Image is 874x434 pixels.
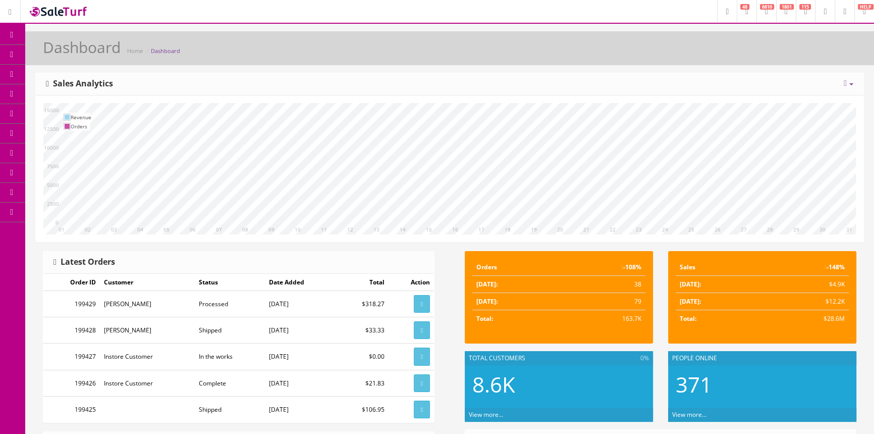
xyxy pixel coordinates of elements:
[762,310,849,327] td: $28.6M
[265,344,337,370] td: [DATE]
[43,396,100,422] td: 199425
[640,354,649,363] span: 0%
[672,410,706,419] a: View more...
[43,317,100,344] td: 199428
[465,351,653,365] div: Total Customers
[476,280,498,288] strong: [DATE]:
[53,258,115,267] h3: Latest Orders
[476,297,498,306] strong: [DATE]:
[265,370,337,396] td: [DATE]
[195,291,264,317] td: Processed
[668,351,856,365] div: People Online
[762,276,849,293] td: $4.9K
[265,317,337,344] td: [DATE]
[472,259,560,276] td: Orders
[195,396,264,422] td: Shipped
[799,4,811,10] span: 115
[71,122,91,131] td: Orders
[100,291,195,317] td: [PERSON_NAME]
[858,4,873,10] span: HELP
[740,4,749,10] span: 48
[46,79,113,88] h3: Sales Analytics
[265,274,337,291] td: Date Added
[560,293,645,310] td: 79
[337,344,389,370] td: $0.00
[676,373,849,396] h2: 371
[560,259,645,276] td: -108%
[337,370,389,396] td: $21.83
[389,274,434,291] td: Action
[265,291,337,317] td: [DATE]
[337,396,389,422] td: $106.95
[762,259,849,276] td: -148%
[676,259,762,276] td: Sales
[560,276,645,293] td: 38
[560,310,645,327] td: 163.7K
[680,314,696,323] strong: Total:
[100,274,195,291] td: Customer
[43,291,100,317] td: 199429
[265,396,337,422] td: [DATE]
[337,291,389,317] td: $318.27
[43,39,121,56] h1: Dashboard
[469,410,503,419] a: View more...
[43,274,100,291] td: Order ID
[337,274,389,291] td: Total
[472,373,645,396] h2: 8.6K
[337,317,389,344] td: $33.33
[195,317,264,344] td: Shipped
[195,274,264,291] td: Status
[100,317,195,344] td: [PERSON_NAME]
[680,297,701,306] strong: [DATE]:
[780,4,794,10] span: 1801
[195,370,264,396] td: Complete
[43,370,100,396] td: 199426
[127,47,143,55] a: Home
[195,344,264,370] td: In the works
[680,280,701,288] strong: [DATE]:
[762,293,849,310] td: $12.2K
[100,370,195,396] td: Instore Customer
[100,344,195,370] td: Instore Customer
[760,4,774,10] span: 6810
[151,47,180,55] a: Dashboard
[28,5,89,18] img: SaleTurf
[71,113,91,122] td: Revenue
[476,314,493,323] strong: Total:
[43,344,100,370] td: 199427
